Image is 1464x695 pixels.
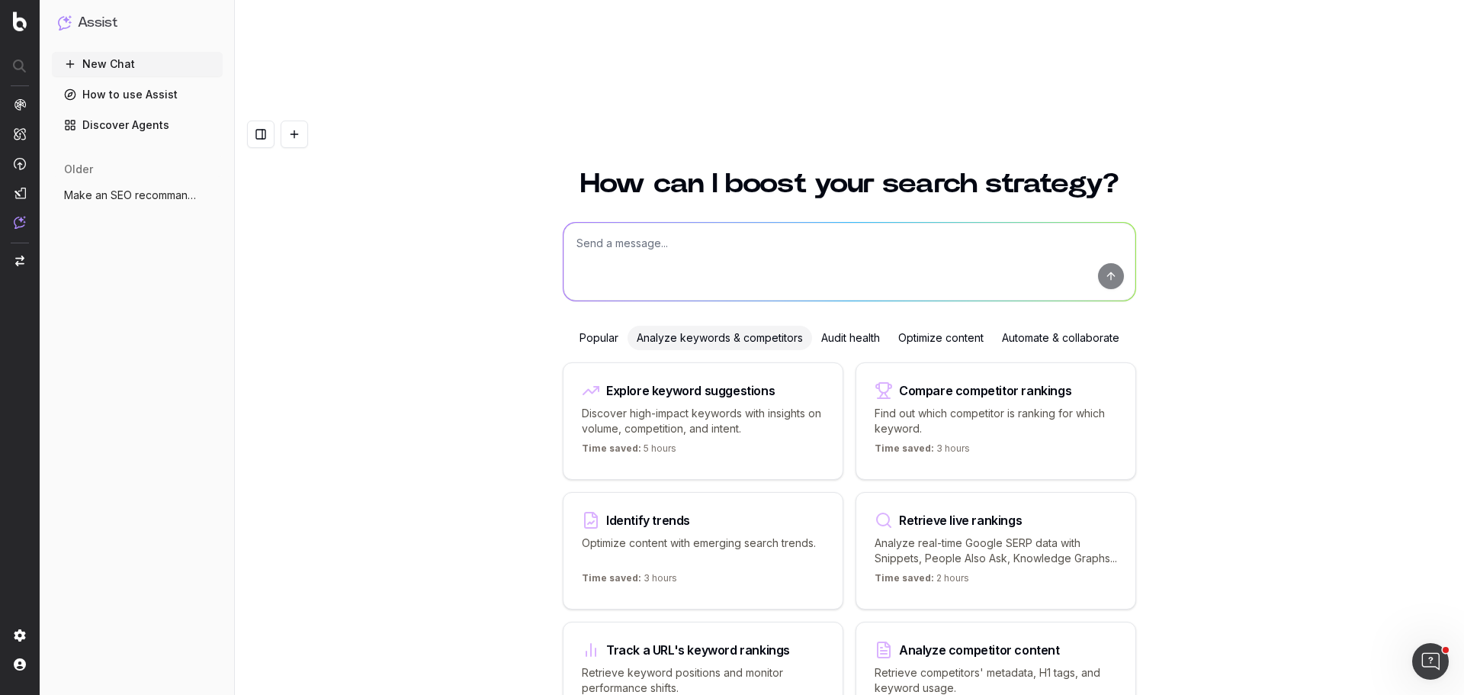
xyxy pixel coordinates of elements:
[606,385,775,397] div: Explore keyword suggestions
[64,162,93,177] span: older
[875,536,1117,566] p: Analyze real-time Google SERP data with Snippets, People Also Ask, Knowledge Graphs...
[58,15,72,30] img: Assist
[582,572,677,590] p: 3 hours
[13,11,27,31] img: Botify logo
[15,256,24,266] img: Switch project
[40,40,168,52] div: Domain: [DOMAIN_NAME]
[582,536,824,566] p: Optimize content with emerging search trends.
[14,127,26,140] img: Intelligence
[24,24,37,37] img: logo_orange.svg
[606,644,790,656] div: Track a URL's keyword rankings
[52,52,223,76] button: New Chat
[570,326,628,350] div: Popular
[14,658,26,671] img: My account
[41,88,53,101] img: tab_domain_overview_orange.svg
[14,629,26,642] img: Setting
[43,24,75,37] div: v 4.0.25
[875,406,1117,436] p: Find out which competitor is ranking for which keyword.
[14,157,26,170] img: Activation
[582,442,676,461] p: 5 hours
[899,385,1071,397] div: Compare competitor rankings
[993,326,1128,350] div: Automate & collaborate
[875,572,969,590] p: 2 hours
[875,572,934,584] span: Time saved:
[899,514,1022,526] div: Retrieve live rankings
[58,12,217,34] button: Assist
[582,406,824,436] p: Discover high-impact keywords with insights on volume, competition, and intent.
[875,442,934,454] span: Time saved:
[14,187,26,199] img: Studio
[64,188,198,203] span: Make an SEO recommandation
[812,326,889,350] div: Audit health
[606,514,690,526] div: Identify trends
[169,90,257,100] div: Keywords by Traffic
[58,90,136,100] div: Domain Overview
[52,113,223,137] a: Discover Agents
[582,442,641,454] span: Time saved:
[628,326,812,350] div: Analyze keywords & competitors
[875,442,970,461] p: 3 hours
[78,12,117,34] h1: Assist
[889,326,993,350] div: Optimize content
[1412,643,1449,680] iframe: Intercom live chat
[14,216,26,229] img: Assist
[582,572,641,584] span: Time saved:
[899,644,1060,656] div: Analyze competitor content
[52,183,223,208] button: Make an SEO recommandation
[52,82,223,107] a: How to use Assist
[14,98,26,111] img: Analytics
[24,40,37,52] img: website_grey.svg
[152,88,164,101] img: tab_keywords_by_traffic_grey.svg
[563,170,1136,198] h1: How can I boost your search strategy?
